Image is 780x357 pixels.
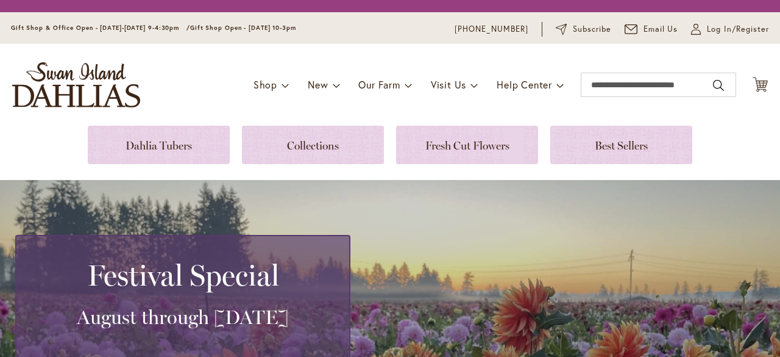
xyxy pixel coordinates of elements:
[497,78,552,91] span: Help Center
[12,62,140,107] a: store logo
[308,78,328,91] span: New
[573,23,611,35] span: Subscribe
[358,78,400,91] span: Our Farm
[707,23,769,35] span: Log In/Register
[643,23,678,35] span: Email Us
[31,258,335,292] h2: Festival Special
[190,24,296,32] span: Gift Shop Open - [DATE] 10-3pm
[11,24,190,32] span: Gift Shop & Office Open - [DATE]-[DATE] 9-4:30pm /
[713,76,724,95] button: Search
[625,23,678,35] a: Email Us
[691,23,769,35] a: Log In/Register
[31,305,335,330] h3: August through [DATE]
[253,78,277,91] span: Shop
[455,23,528,35] a: [PHONE_NUMBER]
[431,78,466,91] span: Visit Us
[556,23,611,35] a: Subscribe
